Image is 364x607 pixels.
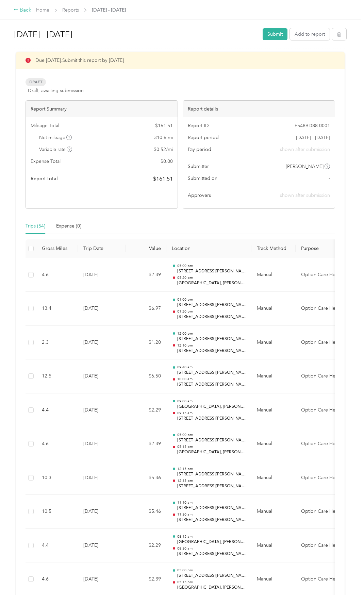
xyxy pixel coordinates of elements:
[177,433,246,437] p: 05:00 pm
[36,326,78,360] td: 2.3
[28,87,84,94] span: Draft, awaiting submission
[251,326,296,360] td: Manual
[188,146,211,153] span: Pay period
[39,146,72,153] span: Variable rate
[177,551,246,557] p: [STREET_ADDRESS][PERSON_NAME]
[177,348,246,354] p: [STREET_ADDRESS][PERSON_NAME][PERSON_NAME]
[183,101,335,117] div: Report details
[296,529,347,563] td: Option Care Health
[177,585,246,591] p: [GEOGRAPHIC_DATA], [PERSON_NAME]
[188,175,217,182] span: Submitted on
[177,411,246,416] p: 09:15 am
[166,239,251,258] th: Location
[177,302,246,308] p: [STREET_ADDRESS][PERSON_NAME][PERSON_NAME]
[296,427,347,461] td: Option Care Health
[177,336,246,342] p: [STREET_ADDRESS][PERSON_NAME][PERSON_NAME]
[177,404,246,410] p: [GEOGRAPHIC_DATA], [PERSON_NAME]
[251,562,296,596] td: Manual
[251,292,296,326] td: Manual
[296,258,347,292] td: Option Care Health
[78,326,126,360] td: [DATE]
[36,495,78,529] td: 10.5
[177,449,246,455] p: [GEOGRAPHIC_DATA], [PERSON_NAME]
[126,427,166,461] td: $2.39
[296,461,347,495] td: Option Care Health
[296,393,347,427] td: Option Care Health
[78,393,126,427] td: [DATE]
[126,258,166,292] td: $2.39
[251,258,296,292] td: Manual
[36,7,49,13] a: Home
[295,122,330,129] span: E548BD88-0001
[177,331,246,336] p: 12:00 pm
[36,427,78,461] td: 4.6
[78,359,126,393] td: [DATE]
[177,280,246,286] p: [GEOGRAPHIC_DATA], [PERSON_NAME]
[154,146,173,153] span: $ 0.52 / mi
[296,495,347,529] td: Option Care Health
[251,427,296,461] td: Manual
[296,562,347,596] td: Option Care Health
[177,500,246,505] p: 11:10 am
[14,26,258,43] h1: Sep 1 - 30, 2025
[126,292,166,326] td: $6.97
[177,309,246,314] p: 01:20 pm
[36,292,78,326] td: 13.4
[177,382,246,388] p: [STREET_ADDRESS][PERSON_NAME][PERSON_NAME]
[177,512,246,517] p: 11:30 am
[36,258,78,292] td: 4.6
[36,393,78,427] td: 4.4
[154,134,173,141] span: 310.6 mi
[177,264,246,268] p: 05:00 pm
[251,239,296,258] th: Track Method
[177,365,246,370] p: 09:40 am
[155,122,173,129] span: $ 161.51
[177,314,246,320] p: [STREET_ADDRESS][PERSON_NAME]
[188,122,209,129] span: Report ID
[326,569,364,607] iframe: Everlance-gr Chat Button Frame
[36,359,78,393] td: 12.5
[78,562,126,596] td: [DATE]
[36,529,78,563] td: 4.4
[36,562,78,596] td: 4.6
[78,258,126,292] td: [DATE]
[263,28,287,40] button: Submit
[26,78,46,86] span: Draft
[36,461,78,495] td: 10.3
[251,359,296,393] td: Manual
[31,175,58,182] span: Report total
[177,268,246,274] p: [STREET_ADDRESS][PERSON_NAME]
[188,192,211,199] span: Approvers
[177,370,246,376] p: [STREET_ADDRESS][PERSON_NAME]
[26,101,178,117] div: Report Summary
[126,393,166,427] td: $2.29
[329,175,330,182] span: -
[251,461,296,495] td: Manual
[78,461,126,495] td: [DATE]
[177,517,246,523] p: [STREET_ADDRESS][PERSON_NAME][PERSON_NAME]
[177,580,246,585] p: 05:15 pm
[296,239,347,258] th: Purpose
[296,326,347,360] td: Option Care Health
[78,495,126,529] td: [DATE]
[126,326,166,360] td: $1.20
[251,495,296,529] td: Manual
[177,467,246,471] p: 12:15 pm
[126,359,166,393] td: $6.50
[286,163,324,170] span: [PERSON_NAME]
[177,546,246,551] p: 08:30 am
[296,359,347,393] td: Option Care Health
[31,122,59,129] span: Mileage Total
[92,6,126,14] span: [DATE] - [DATE]
[126,529,166,563] td: $2.29
[31,158,61,165] span: Expense Total
[177,399,246,404] p: 09:00 am
[177,343,246,348] p: 12:10 pm
[290,28,330,40] button: Add to report
[177,483,246,489] p: [STREET_ADDRESS][PERSON_NAME]
[126,461,166,495] td: $5.36
[296,134,330,141] span: [DATE] - [DATE]
[39,134,72,141] span: Net mileage
[78,529,126,563] td: [DATE]
[280,146,330,153] span: shown after submission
